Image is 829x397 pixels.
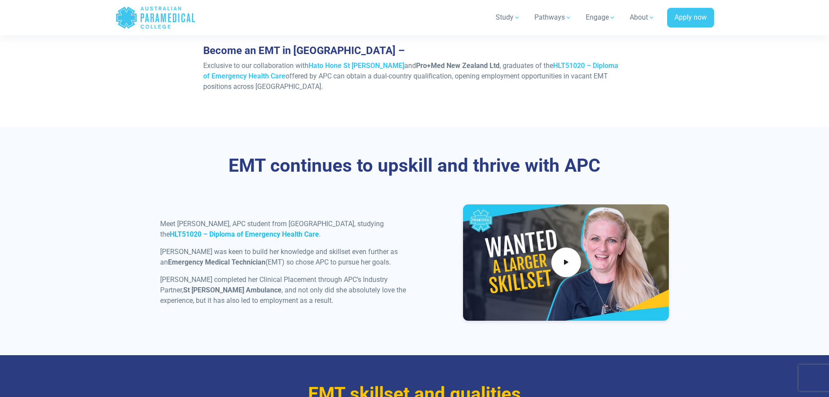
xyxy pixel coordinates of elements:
a: Pathways [529,5,577,30]
a: Apply now [667,8,714,28]
p: [PERSON_NAME] was keen to build her knowledge and skillset even further as an (EMT) so chose APC ... [160,247,409,268]
a: Hato Hone St [PERSON_NAME] [309,61,404,70]
a: Study [490,5,526,30]
a: About [624,5,660,30]
strong: Pro+Med New Zealand Ltd [416,61,500,70]
p: Exclusive to our collaboration with and , graduates of the offered by APC can obtain a dual-count... [203,61,626,92]
a: HLT51020 – Diploma of Emergency Health Care [203,61,618,80]
p: [PERSON_NAME] completed her Clinical Placement through APC’s Industry Partner, , and not only did... [160,275,409,306]
strong: Emergency Medical Technician [168,258,265,266]
a: HLT51020 – Diploma of Emergency Health Care [170,230,319,238]
p: Meet [PERSON_NAME], APC student from [GEOGRAPHIC_DATA], studying the . [160,219,409,240]
a: Australian Paramedical College [115,3,196,32]
a: Engage [581,5,621,30]
h3: EMT continues to upskill and thrive with APC [160,155,669,177]
h3: Become an EMT in [GEOGRAPHIC_DATA] – [203,44,626,57]
strong: St [PERSON_NAME] Ambulance [183,286,282,294]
